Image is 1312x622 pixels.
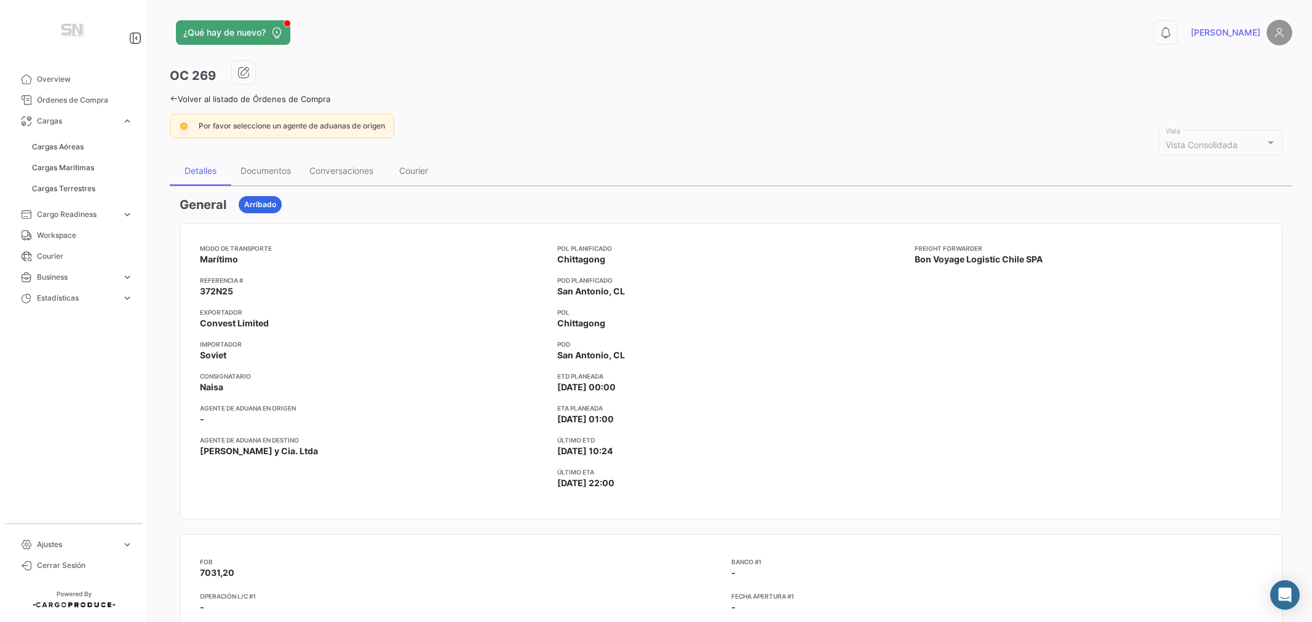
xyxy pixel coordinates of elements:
[244,199,276,210] span: Arribado
[200,557,731,567] app-card-info-title: FOB
[557,413,614,425] span: [DATE] 01:00
[557,381,616,393] span: [DATE] 00:00
[200,317,269,329] span: Convest Limited
[37,116,117,127] span: Cargas
[122,209,133,220] span: expand_more
[200,243,547,253] app-card-info-title: Modo de Transporte
[200,381,223,393] span: Naisa
[200,435,547,445] app-card-info-title: Agente de Aduana en Destino
[122,116,133,127] span: expand_more
[557,317,605,329] span: Chittagong
[309,165,373,176] div: Conversaciones
[731,602,736,612] span: -
[27,179,138,198] a: Cargas Terrestres
[557,445,613,457] span: [DATE] 10:24
[557,477,614,489] span: [DATE] 22:00
[200,349,226,361] span: Soviet
[122,272,133,283] span: expand_more
[32,162,94,173] span: Cargas Marítimas
[557,253,605,266] span: Chittagong
[557,349,625,361] span: San Antonio, CL
[200,285,233,297] span: 372N25
[170,94,330,104] a: Volver al listado de Órdenes de Compra
[32,141,84,152] span: Cargas Aéreas
[557,339,905,349] app-card-info-title: POD
[200,602,204,612] span: -
[1166,140,1238,150] mat-select-trigger: Vista Consolidada
[1270,580,1300,610] div: Abrir Intercom Messenger
[37,251,133,262] span: Courier
[37,539,117,550] span: Ajustes
[557,307,905,317] app-card-info-title: POL
[557,275,905,285] app-card-info-title: POD Planificado
[200,567,234,578] span: 7031,20
[731,567,736,578] span: -
[200,371,547,381] app-card-info-title: Consignatario
[557,371,905,381] app-card-info-title: ETD planeada
[37,230,133,241] span: Workspace
[557,243,905,253] app-card-info-title: POL Planificado
[731,591,1263,601] app-card-info-title: Fecha Apertura #1
[557,467,905,477] app-card-info-title: Último ETA
[185,165,217,176] div: Detalles
[557,285,625,297] span: San Antonio, CL
[1266,20,1292,45] img: placeholder-user.png
[200,307,547,317] app-card-info-title: Exportador
[43,15,105,49] img: Manufactura+Logo.png
[200,445,318,457] span: [PERSON_NAME] y Cia. Ltda
[557,435,905,445] app-card-info-title: Último ETD
[122,539,133,550] span: expand_more
[399,165,428,176] div: Courier
[10,90,138,111] a: Órdenes de Compra
[200,413,204,425] span: -
[199,121,385,130] span: Por favor seleccione un agente de aduanas de origen
[37,272,117,283] span: Business
[27,138,138,156] a: Cargas Aéreas
[200,275,547,285] app-card-info-title: Referencia #
[10,246,138,267] a: Courier
[731,557,1263,567] app-card-info-title: Banco #1
[10,225,138,246] a: Workspace
[10,69,138,90] a: Overview
[183,26,266,39] span: ¿Qué hay de nuevo?
[122,293,133,304] span: expand_more
[241,165,291,176] div: Documentos
[200,253,238,266] span: Marítimo
[37,95,133,106] span: Órdenes de Compra
[1191,26,1260,39] span: [PERSON_NAME]
[200,403,547,413] app-card-info-title: Agente de Aduana en Origen
[200,591,731,601] app-card-info-title: Operación L/C #1
[27,159,138,177] a: Cargas Marítimas
[37,293,117,304] span: Estadísticas
[37,74,133,85] span: Overview
[37,209,117,220] span: Cargo Readiness
[200,339,547,349] app-card-info-title: Importador
[32,183,95,194] span: Cargas Terrestres
[915,243,1262,253] app-card-info-title: Freight Forwarder
[557,403,905,413] app-card-info-title: ETA planeada
[176,20,290,45] button: ¿Qué hay de nuevo?
[180,196,226,213] h3: General
[37,560,133,571] span: Cerrar Sesión
[170,67,216,84] h3: OC 269
[915,253,1043,266] span: Bon Voyage Logistic Chile SPA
